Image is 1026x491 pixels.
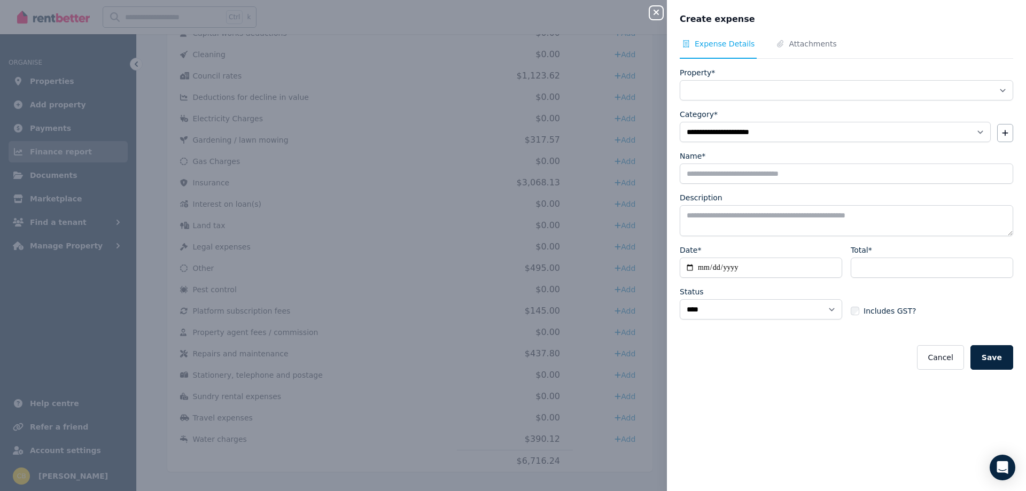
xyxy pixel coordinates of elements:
label: Date* [680,245,701,255]
label: Property* [680,67,715,78]
span: Includes GST? [864,306,916,316]
label: Total* [851,245,872,255]
label: Description [680,192,722,203]
span: Expense Details [695,38,755,49]
label: Status [680,286,704,297]
span: Create expense [680,13,755,26]
label: Category* [680,109,718,120]
button: Cancel [917,345,963,370]
label: Name* [680,151,705,161]
nav: Tabs [680,38,1013,59]
div: Open Intercom Messenger [990,455,1015,480]
span: Attachments [789,38,836,49]
button: Save [970,345,1013,370]
input: Includes GST? [851,307,859,315]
